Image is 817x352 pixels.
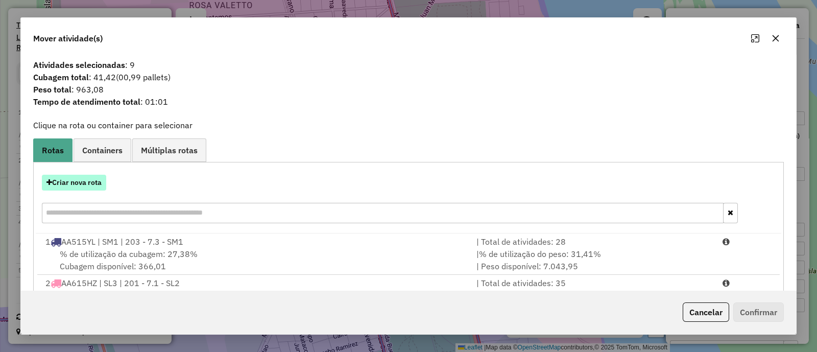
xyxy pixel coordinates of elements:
[39,236,470,248] div: 1
[27,71,790,83] span: : 41,42
[61,278,180,288] span: AA615HZ | SL3 | 201 - 7.1 - SL2
[33,72,89,82] strong: Cubagem total
[723,238,730,246] i: Porcentagens após mover as atividades: Cubagem: 35,60% Peso: 40,78%
[39,248,470,272] div: Cubagem disponível: 366,01
[141,146,198,154] span: Múltiplas rotas
[33,32,103,44] span: Mover atividade(s)
[683,302,729,322] button: Cancelar
[470,277,716,289] div: | Total de atividades: 35
[82,146,123,154] span: Containers
[470,236,716,248] div: | Total de atividades: 28
[33,84,71,95] strong: Peso total
[470,248,716,272] div: | | Peso disponível: 7.043,95
[39,277,470,289] div: 2
[116,72,171,82] span: (00,99 pallets)
[61,237,183,247] span: AA515YL | SM1 | 203 - 7.3 - SM1
[39,289,470,314] div: Cubagem disponível: 373,19
[33,60,125,70] strong: Atividades selecionadas
[42,175,106,191] button: Criar nova rota
[27,59,790,71] span: : 9
[27,96,790,108] span: : 01:01
[60,249,198,259] span: % de utilização da cubagem: 27,38%
[747,30,763,46] button: Maximize
[42,146,64,154] span: Rotas
[33,97,140,107] strong: Tempo de atendimento total
[33,119,193,131] label: Clique na rota ou container para selecionar
[27,83,790,96] span: : 963,08
[479,249,601,259] span: % de utilização do peso: 31,41%
[470,289,716,314] div: | | Peso disponível: 7.040,59
[723,279,730,287] i: Porcentagens após mover as atividades: Cubagem: 34,17% Peso: 41,40%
